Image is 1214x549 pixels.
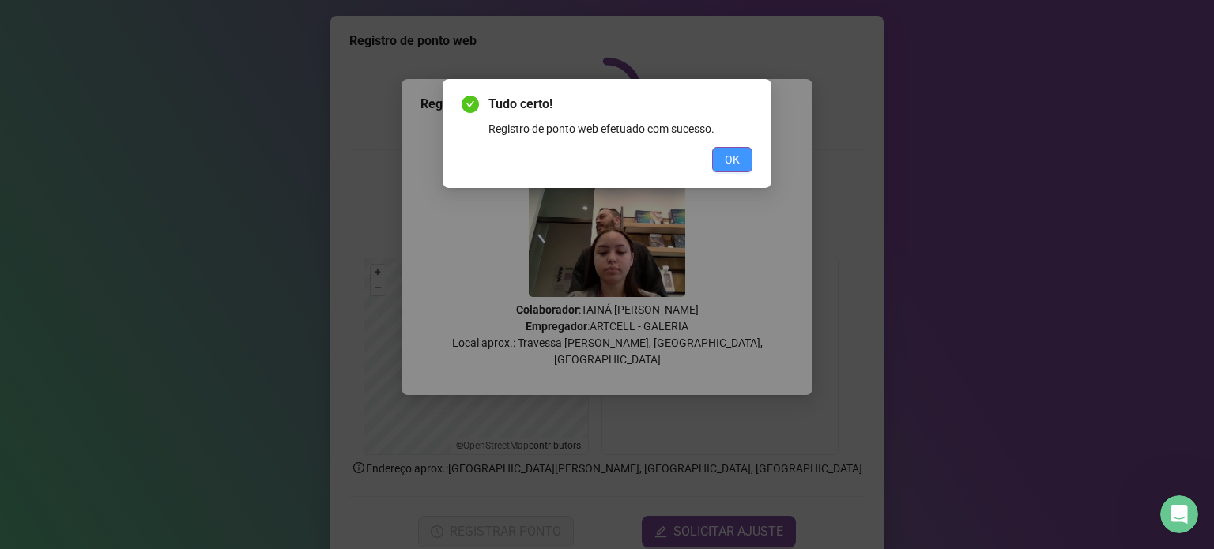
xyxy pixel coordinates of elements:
[712,147,752,172] button: OK
[462,96,479,113] span: check-circle
[1160,495,1198,533] iframe: Intercom live chat
[725,151,740,168] span: OK
[488,120,752,137] div: Registro de ponto web efetuado com sucesso.
[488,95,752,114] span: Tudo certo!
